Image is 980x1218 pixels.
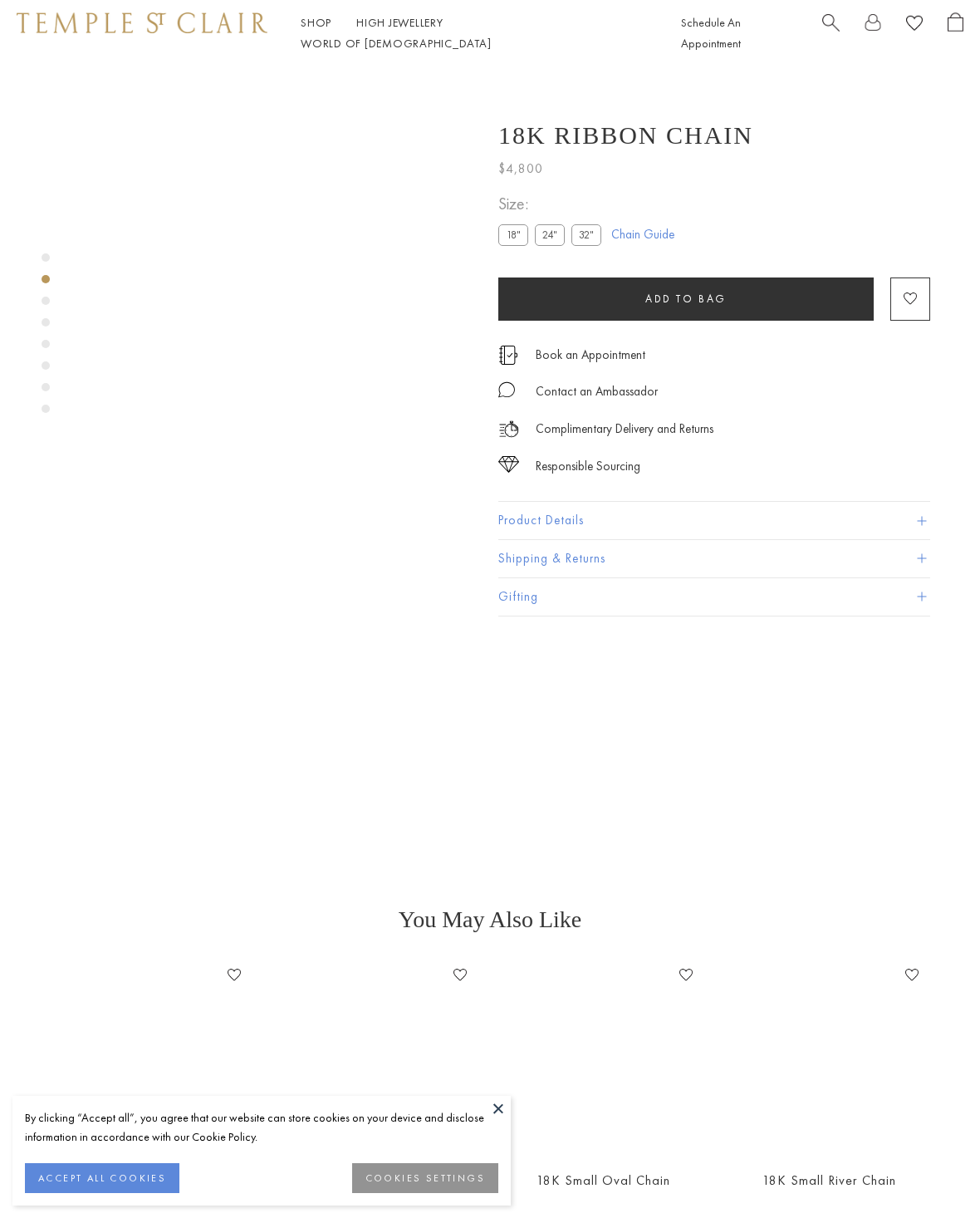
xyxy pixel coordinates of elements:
img: icon_delivery.svg [498,419,519,440]
a: Search [822,12,840,54]
span: Add to bag [645,292,727,306]
span: Size: [498,190,608,218]
h1: 18K Ribbon Chain [498,121,753,150]
a: World of [DEMOGRAPHIC_DATA]World of [DEMOGRAPHIC_DATA] [301,36,491,51]
h3: You May Also Like [66,906,914,933]
a: View Wishlist [906,12,923,38]
a: Open Shopping Bag [948,12,963,54]
p: Complimentary Delivery and Returns [536,419,713,440]
label: 32" [571,224,601,245]
a: ShopShop [301,15,331,30]
a: 18K Small River Chain [762,1171,896,1189]
div: Contact an Ambassador [536,381,658,402]
span: $4,800 [498,158,543,179]
label: 24" [535,224,565,245]
button: Add to bag [498,277,874,321]
button: COOKIES SETTINGS [352,1163,498,1193]
a: N88863-XSOV18N88863-XSOV18 [507,962,699,1155]
nav: Main navigation [301,12,644,54]
div: By clicking “Accept all”, you agree that our website can store cookies on your device and disclos... [25,1108,498,1147]
img: icon_appointment.svg [498,346,518,365]
a: Book an Appointment [536,346,645,364]
label: 18" [498,224,528,245]
a: 18K Small Oval Chain [537,1171,670,1189]
button: Product Details [498,502,930,539]
a: High JewelleryHigh Jewellery [356,15,443,30]
button: ACCEPT ALL COOKIES [25,1163,179,1193]
a: N88865-OV18N88865-OV18 [281,962,473,1155]
a: N88891-SMRIV24N88891-SMRIV18 [733,962,925,1155]
div: Product gallery navigation [42,249,50,426]
img: icon_sourcing.svg [498,456,519,473]
div: Responsible Sourcing [536,456,640,477]
a: N88853-RD18N88853-RD18 [55,962,247,1155]
button: Gifting [498,578,930,616]
a: Schedule An Appointment [681,15,741,51]
a: Chain Guide [611,225,674,243]
iframe: Gorgias live chat messenger [897,1140,963,1201]
img: MessageIcon-01_2.svg [498,381,515,398]
button: Shipping & Returns [498,540,930,577]
img: Temple St. Clair [17,12,267,32]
